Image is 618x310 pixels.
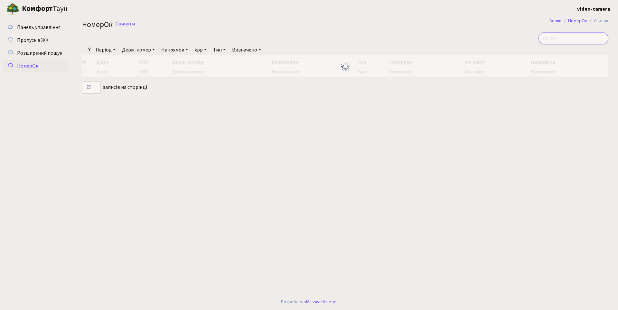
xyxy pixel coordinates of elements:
a: video-camera [577,5,610,13]
span: Панель управління [17,24,61,31]
span: НомерОк [17,62,38,70]
a: Скинути [116,21,135,27]
span: НомерОк [82,19,113,30]
img: Обробка... [340,61,351,71]
a: НомерОк [3,60,68,72]
a: Тип [211,44,228,55]
a: Admin [549,17,561,24]
a: Панель управління [3,21,68,34]
a: Пропуск в ЖК [3,34,68,47]
span: Таун [22,4,68,14]
li: Список [587,17,608,24]
a: Massive Kinetic [306,298,336,305]
a: НомерОк [568,17,587,24]
span: Розширений пошук [17,50,62,57]
a: Визначено [229,44,264,55]
div: Розроблено . [281,298,337,305]
nav: breadcrumb [540,14,618,28]
span: Пропуск в ЖК [17,37,49,44]
a: Період [93,44,118,55]
a: Держ. номер [119,44,157,55]
input: Пошук... [538,32,608,44]
select: записів на сторінці [82,81,101,94]
b: Комфорт [22,4,53,14]
button: Переключити навігацію [80,4,97,14]
label: записів на сторінці [82,81,147,94]
a: kpp [192,44,209,55]
a: Розширений пошук [3,47,68,60]
img: logo.png [6,3,19,15]
a: Напрямок [159,44,191,55]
